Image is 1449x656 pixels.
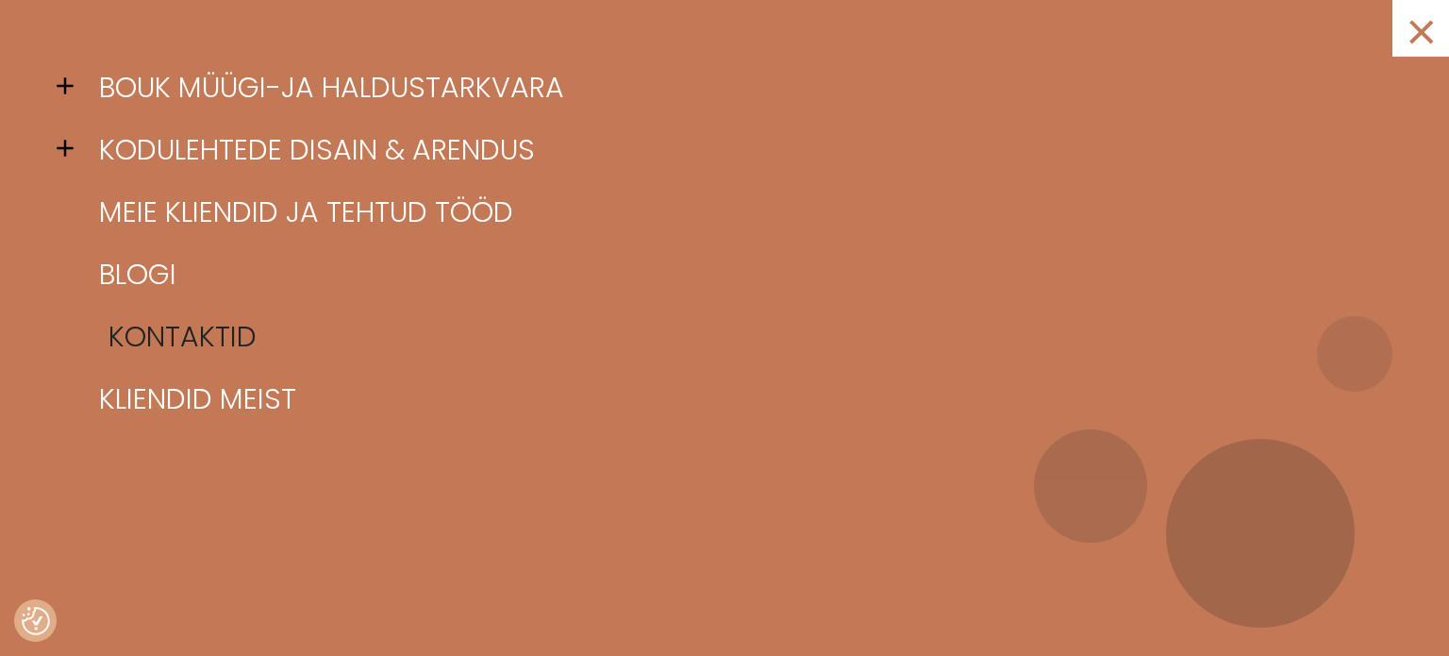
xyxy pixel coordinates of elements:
img: Revisit consent button [22,607,50,635]
a: Kliendid meist [85,368,1392,430]
a: BOUK müügi-ja haldustarkvara [85,57,1392,119]
a: Kontaktid [94,306,1402,368]
a: Blogi [85,244,1392,306]
a: Meie kliendid ja tehtud tööd [85,181,1392,244]
a: Kodulehtede disain & arendus [85,119,1392,181]
button: Nõusolekueelistused [22,607,50,635]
